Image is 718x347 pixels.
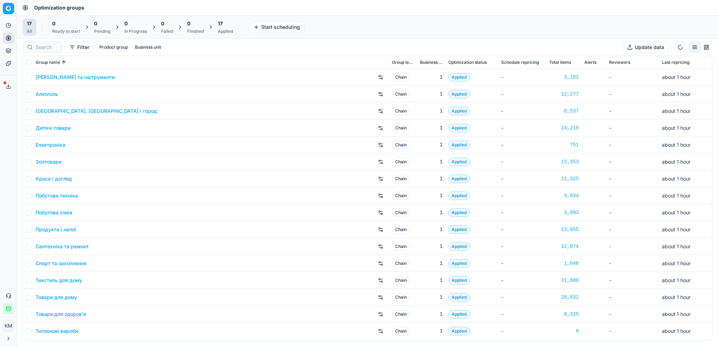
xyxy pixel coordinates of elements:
[52,29,80,34] div: Ready to start
[498,204,546,221] td: -
[501,60,539,65] span: Schedule repricing
[36,141,65,148] a: Електроніка
[36,328,78,335] a: Тютюнові вироби
[498,120,546,136] td: -
[662,193,691,199] span: about 1 hour
[662,277,691,283] span: about 1 hour
[662,328,691,334] span: about 1 hour
[448,90,470,98] span: Applied
[448,208,470,217] span: Applied
[549,108,579,115] a: 8,537
[36,243,89,250] a: Сантехніка та ремонт
[36,311,86,318] a: Товари для здоров'я
[498,221,546,238] td: -
[549,209,579,216] a: 3,993
[420,209,443,216] div: 1
[36,260,86,267] a: Спорт та захоплення
[36,226,76,233] a: Продукти і напої
[606,103,659,120] td: -
[34,4,84,11] nav: breadcrumb
[65,42,94,53] button: Filter
[606,69,659,86] td: -
[218,29,233,34] div: Applied
[448,293,470,302] span: Applied
[498,238,546,255] td: -
[549,60,571,65] span: Total items
[448,191,470,200] span: Applied
[549,243,579,250] a: 12,074
[392,158,410,166] span: Chain
[662,176,691,182] span: about 1 hour
[549,226,579,233] a: 13,055
[549,141,579,148] a: 751
[606,238,659,255] td: -
[606,204,659,221] td: -
[392,259,410,268] span: Chain
[549,277,579,284] a: 31,600
[662,311,691,317] span: about 1 hour
[549,124,579,132] a: 24,218
[36,294,77,301] a: Товари для дому
[498,272,546,289] td: -
[3,321,14,331] span: КM
[392,107,410,115] span: Chain
[498,306,546,323] td: -
[420,311,443,318] div: 1
[34,4,84,11] span: Optimization groups
[448,310,470,318] span: Applied
[392,208,410,217] span: Chain
[549,192,579,199] a: 3,634
[448,158,470,166] span: Applied
[161,20,164,27] span: 0
[606,221,659,238] td: -
[392,310,410,318] span: Chain
[420,124,443,132] div: 1
[124,20,128,27] span: 0
[606,120,659,136] td: -
[392,191,410,200] span: Chain
[622,42,669,53] button: Update data
[132,43,164,51] button: Business unit
[36,108,157,115] a: [GEOGRAPHIC_DATA], [GEOGRAPHIC_DATA] і город
[498,255,546,272] td: -
[662,74,691,80] span: about 1 hour
[52,20,55,27] span: 0
[662,243,691,249] span: about 1 hour
[392,242,410,251] span: Chain
[606,170,659,187] td: -
[606,86,659,103] td: -
[606,187,659,204] td: -
[606,272,659,289] td: -
[420,175,443,182] div: 1
[420,260,443,267] div: 1
[36,44,57,51] input: Search
[27,29,32,34] div: All
[606,306,659,323] td: -
[662,294,691,300] span: about 1 hour
[549,158,579,165] a: 15,353
[549,260,579,267] div: 1,046
[97,43,131,51] button: Product group
[606,136,659,153] td: -
[392,124,410,132] span: Chain
[36,277,82,284] a: Текстиль для дому
[549,74,579,81] div: 3,182
[498,86,546,103] td: -
[187,29,204,34] div: Finished
[448,175,470,183] span: Applied
[662,159,691,165] span: about 1 hour
[392,73,410,81] span: Chain
[662,142,691,148] span: about 1 hour
[249,22,305,33] button: Start scheduling
[549,175,579,182] a: 21,325
[549,294,579,301] a: 28,832
[662,226,691,232] span: about 1 hour
[420,277,443,284] div: 1
[420,74,443,81] div: 1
